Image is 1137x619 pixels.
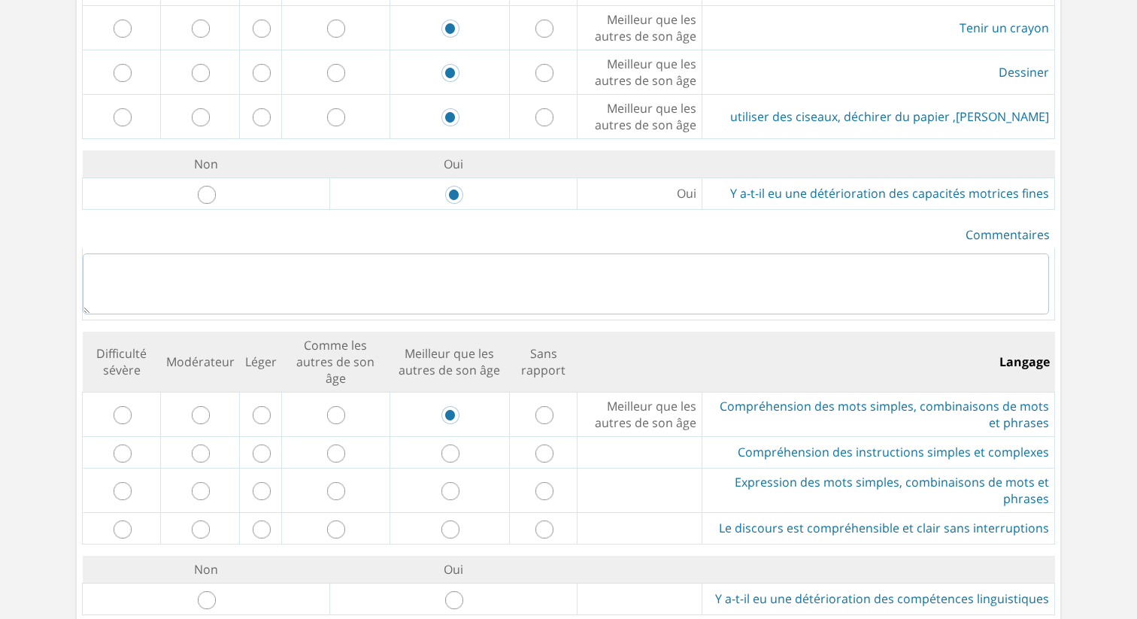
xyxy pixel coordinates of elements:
td: Meilleur que les autres de son âge [578,50,702,94]
td: Langage [702,332,1055,393]
td: Meilleur que les autres de son âge [578,392,702,436]
td: Meilleur que les autres de son âge [578,5,702,50]
td: Tenir un crayon [702,5,1055,50]
td: Y a-t-il eu une détérioration des capacités motrices fines [702,178,1055,209]
td: [PERSON_NAME], utiliser des ciseaux, déchirer du papier [702,94,1055,138]
td: Comme les autres de son âge [282,332,390,393]
td: Expression des mots simples, combinaisons de mots et phrases [702,468,1055,512]
td: Léger [240,332,282,393]
td: Meilleur que les autres de son âge [578,94,702,138]
td: Sans rapport [510,332,578,393]
td: Non [83,556,330,584]
td: Le discours est compréhensible et clair sans interruptions [702,512,1055,544]
td: Meilleur que les autres de son âge [390,332,510,393]
td: Compréhension des mots simples, combinaisons de mots et phrases [702,392,1055,436]
td: Commentaires [83,221,1055,248]
td: Modérateur [161,332,240,393]
td: Compréhension des instructions simples et complexes [702,436,1055,468]
td: Y a-t-il eu une détérioration des compétences linguistiques [702,583,1055,614]
td: Difficulté sévère [83,332,161,393]
td: Non [83,150,330,178]
td: Dessiner [702,50,1055,94]
td: Oui [330,556,578,584]
td: Oui [330,150,578,178]
td: Oui [578,178,702,209]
